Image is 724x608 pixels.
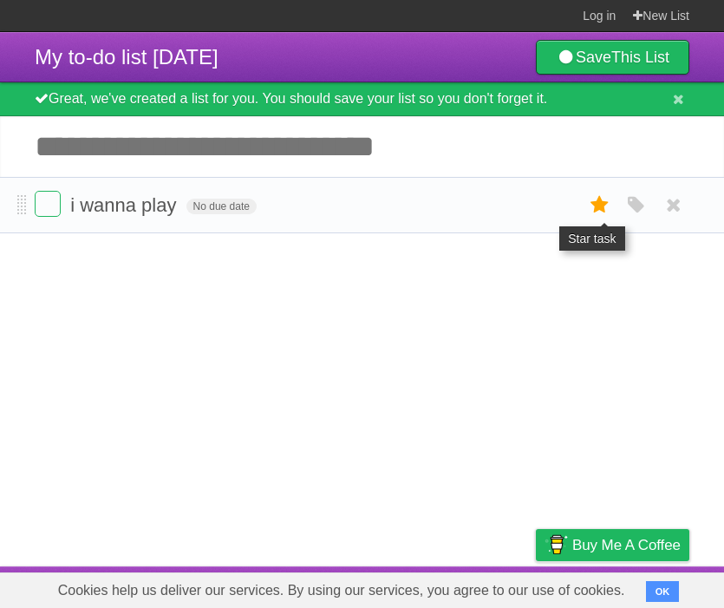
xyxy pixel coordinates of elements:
[454,571,492,604] a: Terms
[572,530,681,560] span: Buy me a coffee
[646,581,680,602] button: OK
[545,530,568,559] img: Buy me a coffee
[580,571,689,604] a: Suggest a feature
[70,194,180,216] span: i wanna play
[513,571,558,604] a: Privacy
[41,573,642,608] span: Cookies help us deliver our services. By using our services, you agree to our use of cookies.
[35,191,61,217] label: Done
[536,529,689,561] a: Buy me a coffee
[186,199,257,214] span: No due date
[536,40,689,75] a: SaveThis List
[611,49,669,66] b: This List
[362,571,433,604] a: Developers
[584,191,616,219] label: Star task
[305,571,342,604] a: About
[35,45,219,69] span: My to-do list [DATE]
